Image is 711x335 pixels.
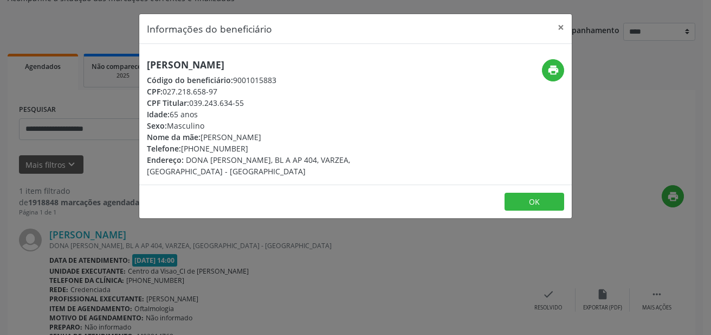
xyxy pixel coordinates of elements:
span: Idade: [147,109,170,119]
div: 65 anos [147,109,420,120]
div: Masculino [147,120,420,131]
span: Código do beneficiário: [147,75,233,85]
div: [PHONE_NUMBER] [147,143,420,154]
span: Sexo: [147,121,167,131]
button: OK [505,193,564,211]
h5: [PERSON_NAME] [147,59,420,71]
i: print [547,64,559,76]
div: 039.243.634-55 [147,97,420,109]
span: CPF Titular: [147,98,189,108]
span: Nome da mãe: [147,132,201,142]
span: Endereço: [147,155,184,165]
h5: Informações do beneficiário [147,22,272,36]
div: 027.218.658-97 [147,86,420,97]
button: print [542,59,564,81]
span: Telefone: [147,143,181,154]
div: [PERSON_NAME] [147,131,420,143]
span: CPF: [147,86,163,97]
span: DONA [PERSON_NAME], BL A AP 404, VARZEA, [GEOGRAPHIC_DATA] - [GEOGRAPHIC_DATA] [147,155,350,176]
button: Close [550,14,572,41]
div: 9001015883 [147,74,420,86]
